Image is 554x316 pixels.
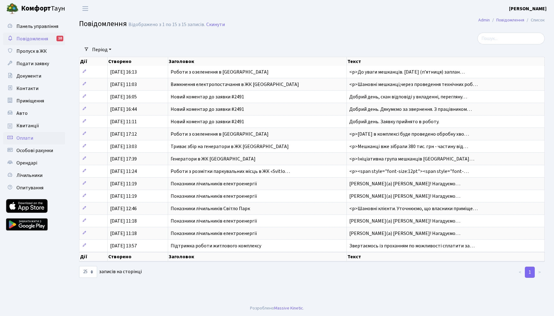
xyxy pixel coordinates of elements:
[90,44,114,55] a: Період
[347,252,545,261] th: Текст
[349,218,460,224] span: [PERSON_NAME](а) [PERSON_NAME]! Нагадуємо…
[56,36,63,41] div: 10
[171,93,244,100] span: Новий коментар до заявки #2491
[171,218,257,224] span: Показники лічильників електроенергії
[171,106,244,113] span: Новий коментар до заявки #2491
[3,182,65,194] a: Опитування
[3,45,65,57] a: Пропуск в ЖК
[171,69,269,75] span: Роботи з озеленення в [GEOGRAPHIC_DATA]
[3,144,65,157] a: Особові рахунки
[3,82,65,95] a: Контакти
[349,205,478,212] span: <p>Шановні клієнти. Уточнюємо, що власники приміще…
[110,118,137,125] span: [DATE] 11:11
[3,120,65,132] a: Квитанції
[349,143,468,150] span: <p>Мешканці вже зібрали 380 тис. грн - частину від…
[21,3,65,14] span: Таун
[78,3,93,14] button: Переключити навігацію
[110,180,137,187] span: [DATE] 11:19
[171,230,257,237] span: Показники лічильників електроенергії
[16,23,58,30] span: Панель управління
[171,156,256,162] span: Генератори в ЖК [GEOGRAPHIC_DATA]
[16,172,42,179] span: Лічильники
[110,205,137,212] span: [DATE] 12:46
[16,97,44,104] span: Приміщення
[16,73,41,79] span: Документи
[168,57,347,66] th: Заголовок
[110,93,137,100] span: [DATE] 16:05
[171,118,244,125] span: Новий коментар до заявки #2491
[524,17,545,24] li: Список
[110,193,137,200] span: [DATE] 11:19
[79,266,97,278] select: записів на сторінці
[171,180,257,187] span: Показники лічильників електроенергії
[171,143,289,150] span: Триває збір на генератори в ЖК [GEOGRAPHIC_DATA]
[110,230,137,237] span: [DATE] 11:18
[274,305,303,311] a: Massive Kinetic
[171,205,250,212] span: Показники лічильників Світло Парк
[349,106,472,113] span: Добрий день. Дякумємо за звернення. З працівником…
[110,69,137,75] span: [DATE] 16:13
[3,169,65,182] a: Лічильники
[108,252,168,261] th: Створено
[3,33,65,45] a: Повідомлення10
[349,69,465,75] span: <p>До уваги мешканців. [DATE] (пʼятниця) заплан…
[21,3,51,13] b: Комфорт
[110,131,137,138] span: [DATE] 17:12
[477,33,545,44] input: Пошук...
[349,193,460,200] span: [PERSON_NAME](а) [PERSON_NAME]! Нагадуємо…
[79,252,108,261] th: Дії
[16,184,43,191] span: Опитування
[349,230,460,237] span: [PERSON_NAME](а) [PERSON_NAME]! Нагадуємо…
[171,242,261,249] span: Підтримка роботи житлового комплексу
[496,17,524,23] a: Повідомлення
[6,2,19,15] img: logo.png
[3,20,65,33] a: Панель управління
[478,17,490,23] a: Admin
[79,266,142,278] label: записів на сторінці
[349,156,474,162] span: <p>Ініціативна група мешканців [GEOGRAPHIC_DATA]…
[347,57,545,66] th: Текст
[16,135,33,142] span: Оплати
[250,305,304,312] div: Розроблено .
[349,118,439,125] span: Добрий день. Заявку прийнято в роботу.
[469,14,554,27] nav: breadcrumb
[349,81,478,88] span: <p>Шановні мешканці,через проведення технічних роб…
[349,93,467,100] span: Добрий день, скан відповіді у вкладенні, перегляну…
[509,5,547,12] a: [PERSON_NAME]
[110,218,137,224] span: [DATE] 11:18
[206,22,225,28] a: Скинути
[16,110,28,117] span: Авто
[16,85,38,92] span: Контакти
[349,242,475,249] span: Звертаємось із проханням по можливості сплатити за…
[3,57,65,70] a: Подати заявку
[3,107,65,120] a: Авто
[79,57,108,66] th: Дії
[171,131,269,138] span: Роботи з озеленення в [GEOGRAPHIC_DATA]
[525,267,535,278] a: 1
[16,147,53,154] span: Особові рахунки
[16,35,48,42] span: Повідомлення
[110,156,137,162] span: [DATE] 17:39
[16,160,37,166] span: Орендарі
[110,106,137,113] span: [DATE] 16:44
[168,252,347,261] th: Заголовок
[3,132,65,144] a: Оплати
[3,95,65,107] a: Приміщення
[110,81,137,88] span: [DATE] 11:03
[128,22,205,28] div: Відображено з 1 по 15 з 15 записів.
[108,57,168,66] th: Створено
[3,157,65,169] a: Орендарі
[3,70,65,82] a: Документи
[171,81,299,88] span: Вимкнення електропостачання в ЖК [GEOGRAPHIC_DATA]
[110,242,137,249] span: [DATE] 13:57
[110,143,137,150] span: [DATE] 13:03
[110,168,137,175] span: [DATE] 11:24
[171,193,257,200] span: Показники лічильників електроенергії
[171,168,290,175] span: Роботи з розмітки паркувальних місць в ЖК «Svitlo…
[349,131,469,138] span: <p>[DATE] в комплексі буде проведено обробку хво…
[349,180,460,187] span: [PERSON_NAME](а) [PERSON_NAME]! Нагадуємо…
[349,168,469,175] span: <p><span style="font-size:12pt"><span style="font-…
[16,60,49,67] span: Подати заявку
[16,48,47,55] span: Пропуск в ЖК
